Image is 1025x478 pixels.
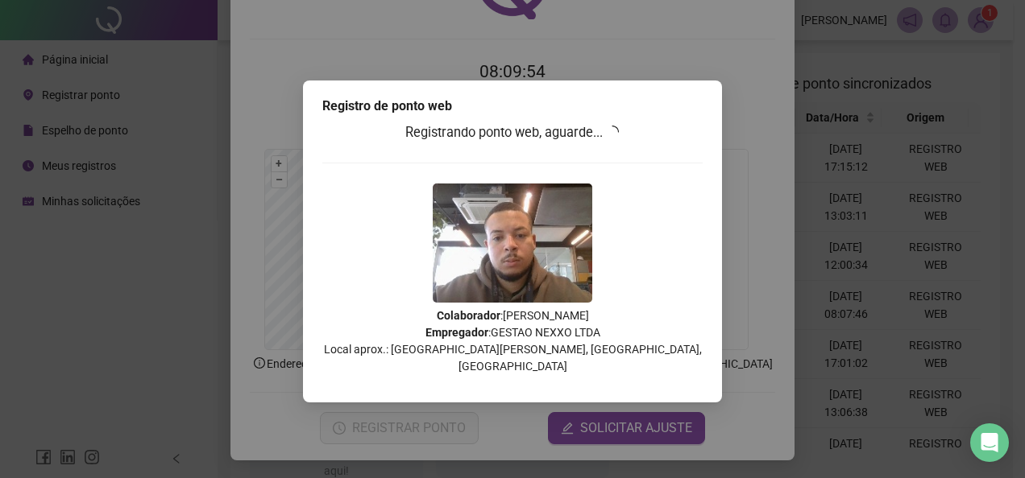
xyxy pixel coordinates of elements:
[322,307,703,375] p: : [PERSON_NAME] : GESTAO NEXXO LTDA Local aprox.: [GEOGRAPHIC_DATA][PERSON_NAME], [GEOGRAPHIC_DAT...
[970,423,1009,462] div: Open Intercom Messenger
[605,125,620,139] span: loading
[322,122,703,143] h3: Registrando ponto web, aguarde...
[437,309,500,322] strong: Colaborador
[425,326,488,339] strong: Empregador
[433,183,592,303] img: Z
[322,97,703,116] div: Registro de ponto web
